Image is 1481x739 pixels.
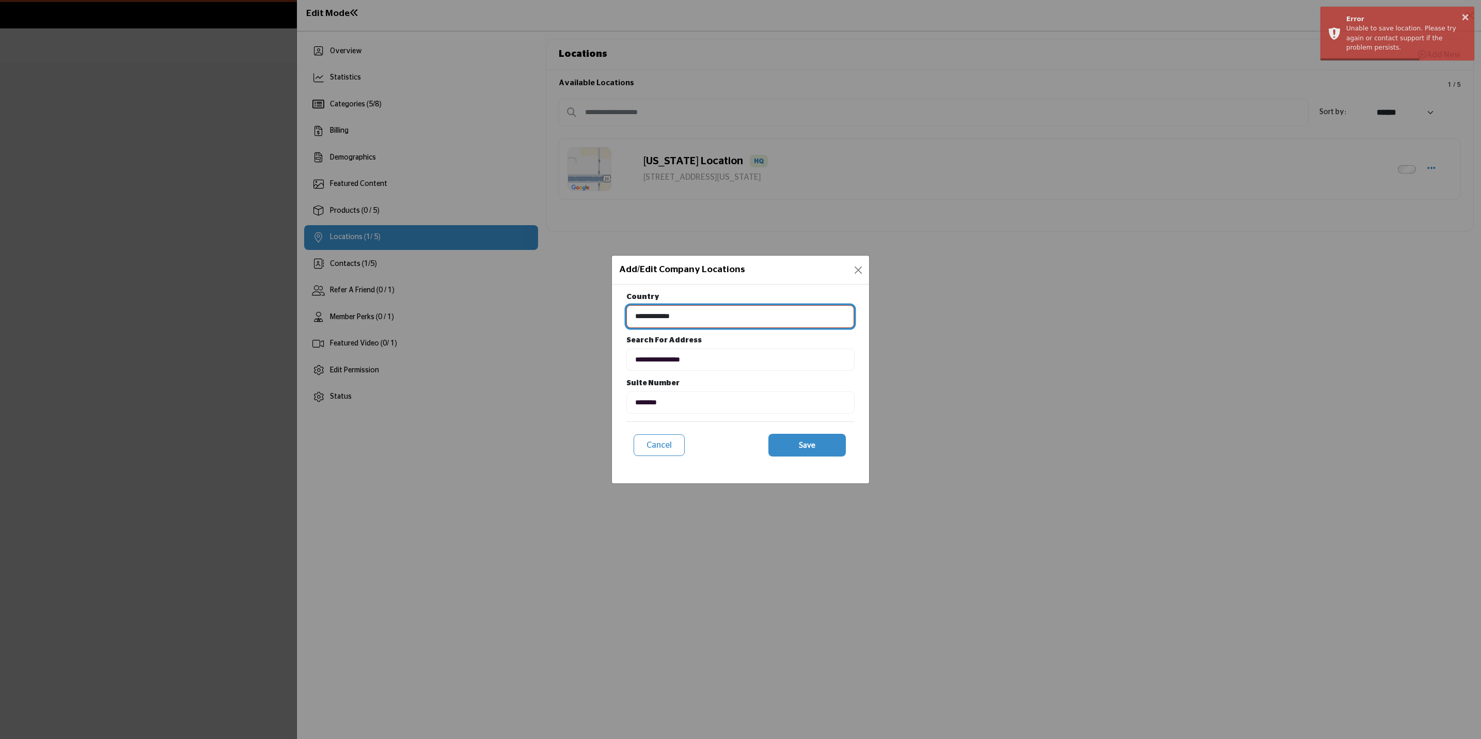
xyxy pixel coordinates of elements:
button: Cancel [634,434,685,456]
b: Country [626,292,855,305]
button: × [1461,11,1470,22]
b: Suite Number [626,378,855,391]
span: Save [799,439,815,451]
div: Error [1346,14,1467,24]
button: Close [851,263,865,277]
b: Search For Address [626,335,855,349]
button: Save [768,434,846,457]
h1: Add/Edit Company Locations [619,263,745,276]
div: Unable to save location. Please try again or contact support if the problem persists. [1346,24,1467,52]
